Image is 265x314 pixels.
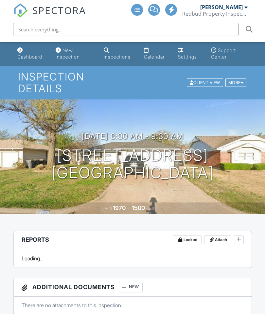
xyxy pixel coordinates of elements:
div: Support Center [211,47,236,60]
div: Inspections [104,54,131,60]
div: Calendar [144,54,165,60]
input: Search everything... [13,23,239,36]
a: Support Center [208,44,251,63]
a: Inspections [101,44,136,63]
a: Settings [175,44,203,63]
div: New Inspection [56,47,80,60]
div: [PERSON_NAME] [200,4,243,10]
span: sq. ft. [146,206,155,211]
h3: Additional Documents [14,278,252,297]
div: More [225,78,247,87]
div: New [119,282,143,292]
span: SPECTORA [32,3,86,17]
img: The Best Home Inspection Software - Spectora [13,3,28,18]
div: 1970 [113,204,126,211]
div: Client View [187,78,223,87]
a: Calendar [141,44,170,63]
p: There are no attachments to this inspection. [22,302,244,309]
h3: [DATE] 8:30 am - 9:30 am [82,132,184,141]
a: New Inspection [53,44,96,63]
a: Dashboard [15,44,48,63]
div: Dashboard [17,54,42,60]
div: Redbud Property Inspections, LLC [182,10,248,17]
a: SPECTORA [13,9,86,23]
a: Client View [186,80,225,85]
h1: [STREET_ADDRESS] [GEOGRAPHIC_DATA] [51,147,214,182]
h1: Inspection Details [18,71,247,94]
div: Settings [178,54,197,60]
div: 1500 [132,204,145,211]
span: Built [105,206,112,211]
